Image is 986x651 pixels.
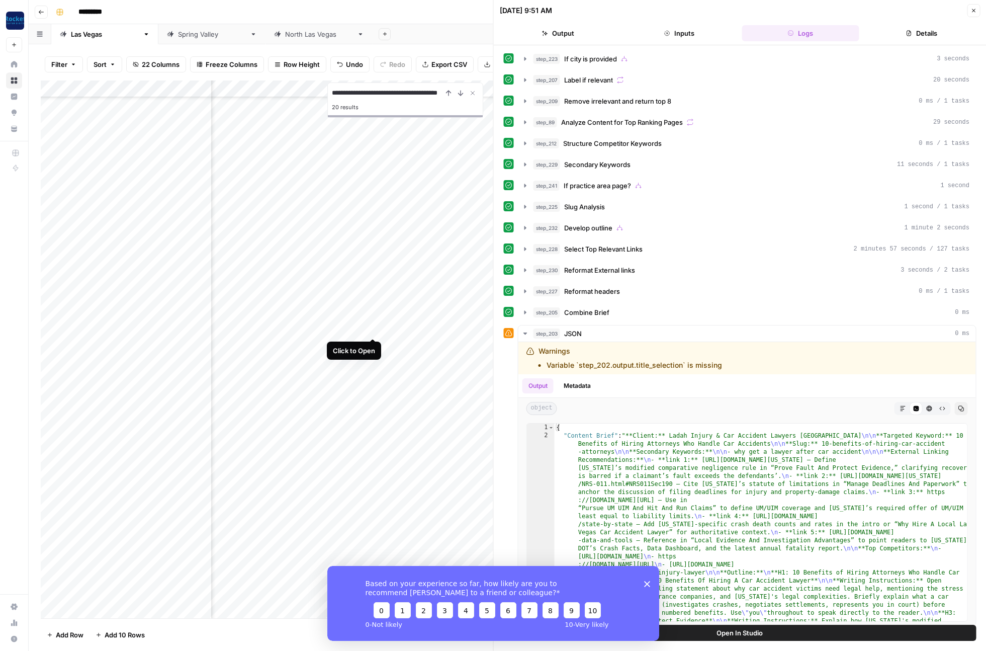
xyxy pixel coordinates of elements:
button: 0 ms / 1 tasks [518,283,976,299]
span: Row Height [284,59,320,69]
span: step_207 [533,75,560,85]
span: Add 10 Rows [105,630,145,640]
span: Label if relevant [564,75,613,85]
img: Rocket Pilots Logo [6,12,24,30]
span: step_209 [533,96,560,106]
span: Secondary Keywords [564,159,631,170]
span: step_212 [533,138,559,148]
span: step_232 [533,223,560,233]
div: [DATE] 9:51 AM [500,6,552,16]
button: Logs [742,25,859,41]
button: Workspace: Rocket Pilots [6,8,22,33]
button: 1 second / 1 tasks [518,199,976,215]
span: 0 ms / 1 tasks [919,139,969,148]
button: Export CSV [416,56,474,72]
a: Browse [6,72,22,89]
button: 1 second [518,178,976,194]
span: step_229 [533,159,560,170]
div: 1 [527,424,555,432]
button: Close Search [467,87,479,99]
button: Undo [330,56,370,72]
span: Reformat External links [564,265,635,275]
span: Redo [389,59,405,69]
span: Reformat headers [564,286,620,296]
span: Export CSV [431,59,467,69]
span: step_228 [533,244,560,254]
span: Freeze Columns [206,59,257,69]
span: 22 Columns [142,59,180,69]
span: If practice area page? [564,181,631,191]
div: Click to Open [333,346,375,356]
button: Metadata [558,378,597,393]
div: 0 ms [518,342,976,626]
span: Structure Competitor Keywords [563,138,662,148]
button: Output [500,25,617,41]
span: Undo [346,59,363,69]
span: 1 minute 2 seconds [904,223,969,232]
a: Opportunities [6,105,22,121]
span: 29 seconds [933,118,969,127]
button: Help + Support [6,631,22,647]
div: Warnings [539,346,722,370]
a: Settings [6,599,22,615]
span: 2 minutes 57 seconds / 127 tasks [854,245,969,254]
span: JSON [564,329,582,339]
button: Next Result [455,87,467,99]
span: Develop outline [564,223,612,233]
li: Variable `step_202.output.title_selection` is missing [547,360,722,370]
button: Sort [87,56,122,72]
button: Add 10 Rows [89,627,151,643]
span: step_89 [533,117,557,127]
button: 29 seconds [518,114,976,130]
iframe: Survey from AirOps [327,566,659,641]
span: Filter [51,59,67,69]
button: Row Height [268,56,326,72]
button: 3 seconds [518,51,976,67]
span: If city is provided [564,54,617,64]
a: [GEOGRAPHIC_DATA] [158,24,265,44]
button: 3 seconds / 2 tasks [518,262,976,278]
button: 11 seconds / 1 tasks [518,156,976,173]
button: 0 ms / 1 tasks [518,93,976,109]
a: Insights [6,89,22,105]
span: step_223 [533,54,560,64]
span: Analyze Content for Top Ranking Pages [561,117,683,127]
span: Select Top Relevant Links [564,244,643,254]
button: 2 minutes 57 seconds / 127 tasks [518,241,976,257]
a: Home [6,56,22,72]
button: 0 ms / 1 tasks [518,135,976,151]
span: step_205 [533,307,560,317]
div: 20 results [332,101,479,113]
span: step_227 [533,286,560,296]
button: Add Row [41,627,89,643]
a: [GEOGRAPHIC_DATA] [265,24,373,44]
span: Open In Studio [716,628,763,638]
button: 0 ms [518,304,976,320]
button: 20 seconds [518,72,976,88]
button: Open In Studio [504,625,976,641]
span: Add Row [56,630,83,640]
span: Sort [94,59,107,69]
button: Output [522,378,554,393]
span: step_225 [533,202,560,212]
a: [GEOGRAPHIC_DATA] [51,24,158,44]
span: 1 second / 1 tasks [904,202,969,211]
span: 0 ms / 1 tasks [919,97,969,106]
span: object [526,402,557,415]
button: Filter [45,56,83,72]
button: Freeze Columns [190,56,264,72]
button: Details [863,25,980,41]
button: Previous Result [442,87,455,99]
div: [GEOGRAPHIC_DATA] [71,29,139,39]
button: 1 minute 2 seconds [518,220,976,236]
